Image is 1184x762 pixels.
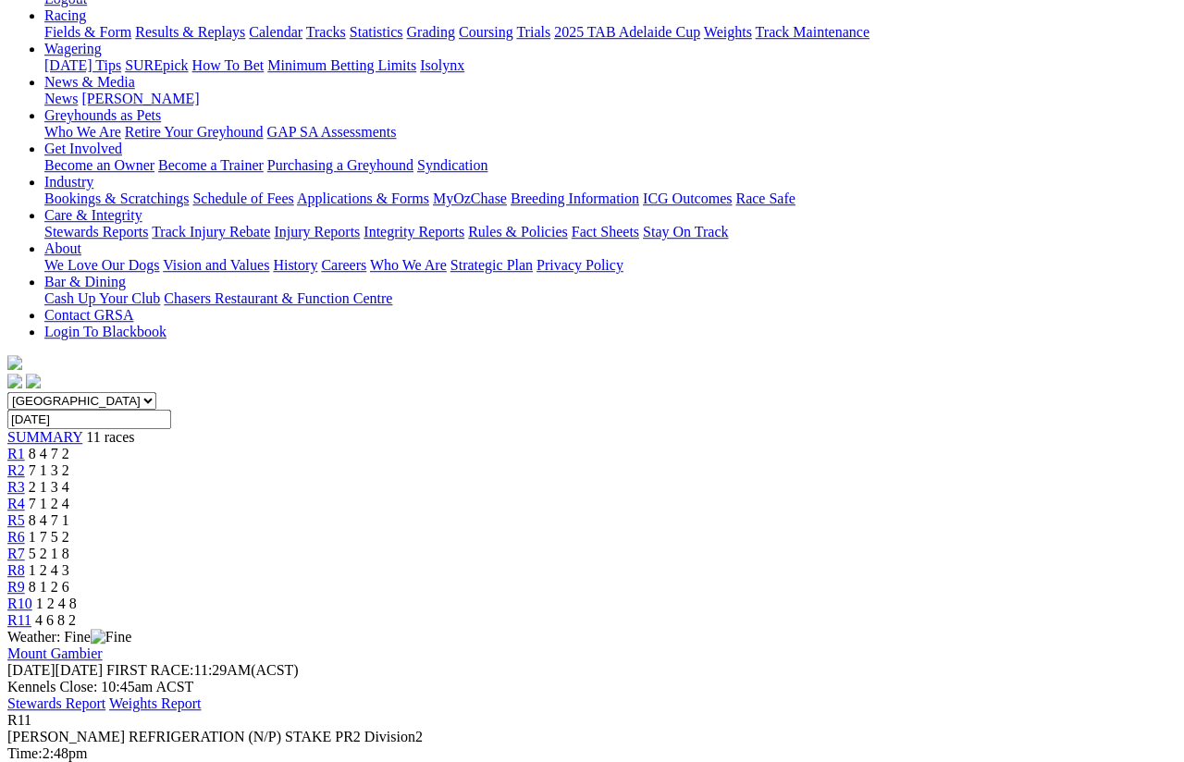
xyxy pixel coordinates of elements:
a: 2025 TAB Adelaide Cup [554,24,700,40]
a: Industry [44,174,93,190]
a: Minimum Betting Limits [267,57,416,73]
div: Bar & Dining [44,290,1177,307]
div: Wagering [44,57,1177,74]
span: 7 1 3 2 [29,462,69,478]
a: Get Involved [44,141,122,156]
a: Mount Gambier [7,645,103,661]
a: R1 [7,446,25,461]
a: Calendar [249,24,302,40]
a: Privacy Policy [536,257,623,273]
a: Chasers Restaurant & Function Centre [164,290,392,306]
a: R9 [7,579,25,595]
span: 8 4 7 1 [29,512,69,528]
a: Injury Reports [274,224,360,240]
a: Track Injury Rebate [152,224,270,240]
a: Who We Are [44,124,121,140]
a: Become an Owner [44,157,154,173]
a: Coursing [459,24,513,40]
a: R11 [7,612,31,628]
a: Weights [704,24,752,40]
a: Weights Report [109,695,202,711]
div: Get Involved [44,157,1177,174]
a: Schedule of Fees [192,190,293,206]
a: Retire Your Greyhound [125,124,264,140]
span: 4 6 8 2 [35,612,76,628]
a: Applications & Forms [297,190,429,206]
a: Tracks [306,24,346,40]
a: R2 [7,462,25,478]
a: How To Bet [192,57,265,73]
span: 8 4 7 2 [29,446,69,461]
div: 2:48pm [7,745,1177,762]
span: [DATE] [7,662,55,678]
span: 7 1 2 4 [29,496,69,511]
a: Syndication [417,157,487,173]
a: Breeding Information [511,190,639,206]
a: Who We Are [370,257,447,273]
a: Race Safe [735,190,795,206]
a: Statistics [350,24,403,40]
a: R3 [7,479,25,495]
a: Purchasing a Greyhound [267,157,413,173]
a: Stewards Reports [44,224,148,240]
img: facebook.svg [7,374,22,388]
a: R10 [7,596,32,611]
a: SUMMARY [7,429,82,445]
a: Stay On Track [643,224,728,240]
a: Grading [407,24,455,40]
a: Rules & Policies [468,224,568,240]
a: MyOzChase [433,190,507,206]
a: R6 [7,529,25,545]
input: Select date [7,410,171,429]
a: Greyhounds as Pets [44,107,161,123]
img: twitter.svg [26,374,41,388]
a: SUREpick [125,57,188,73]
span: R5 [7,512,25,528]
span: Time: [7,745,43,761]
a: Cash Up Your Club [44,290,160,306]
span: 1 2 4 8 [36,596,77,611]
span: R7 [7,546,25,561]
span: 5 2 1 8 [29,546,69,561]
a: Trials [516,24,550,40]
a: Results & Replays [135,24,245,40]
a: Isolynx [420,57,464,73]
a: News & Media [44,74,135,90]
a: R4 [7,496,25,511]
span: FIRST RACE: [106,662,193,678]
a: Fields & Form [44,24,131,40]
a: Integrity Reports [364,224,464,240]
a: Bar & Dining [44,274,126,289]
a: ICG Outcomes [643,190,732,206]
div: Racing [44,24,1177,41]
a: About [44,240,81,256]
a: Become a Trainer [158,157,264,173]
div: Greyhounds as Pets [44,124,1177,141]
a: R8 [7,562,25,578]
div: Care & Integrity [44,224,1177,240]
a: We Love Our Dogs [44,257,159,273]
span: 2 1 3 4 [29,479,69,495]
span: 11 races [86,429,134,445]
a: Track Maintenance [756,24,869,40]
span: R11 [7,712,31,728]
span: 1 7 5 2 [29,529,69,545]
a: Bookings & Scratchings [44,190,189,206]
a: Careers [321,257,366,273]
a: Login To Blackbook [44,324,166,339]
a: GAP SA Assessments [267,124,397,140]
span: 1 2 4 3 [29,562,69,578]
a: News [44,91,78,106]
div: About [44,257,1177,274]
a: [PERSON_NAME] [81,91,199,106]
div: Kennels Close: 10:45am ACST [7,679,1177,695]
